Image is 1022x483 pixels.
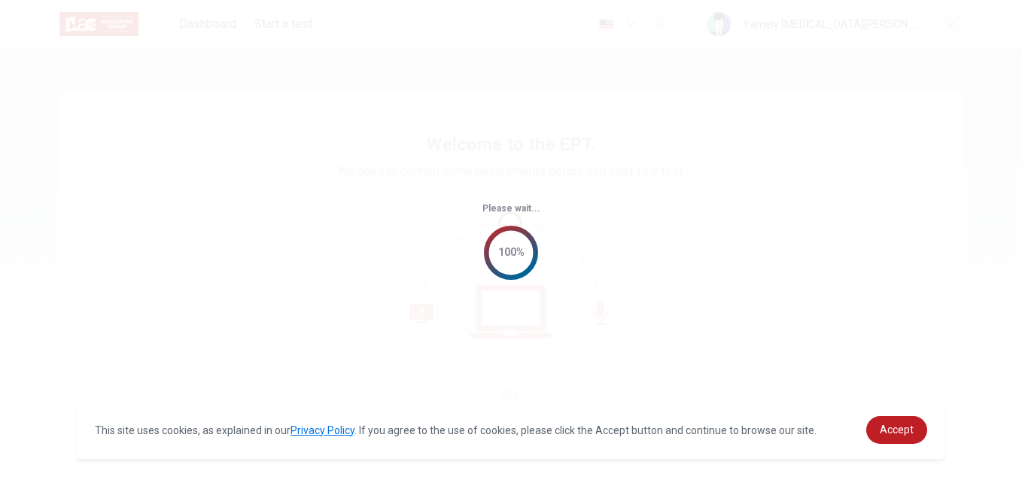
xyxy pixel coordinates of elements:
span: Accept [880,424,914,436]
span: This site uses cookies, as explained in our . If you agree to the use of cookies, please click th... [95,424,817,436]
div: cookieconsent [77,401,945,459]
div: 100% [498,244,525,261]
span: Please wait... [482,203,540,214]
a: Privacy Policy [290,424,354,436]
a: dismiss cookie message [866,416,927,444]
